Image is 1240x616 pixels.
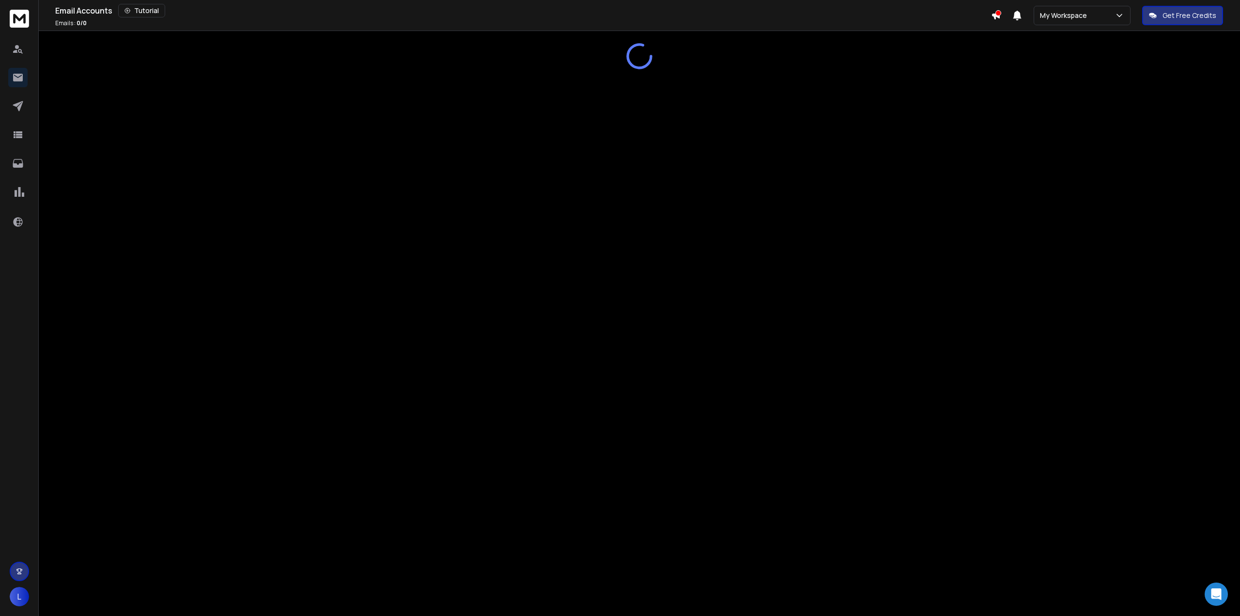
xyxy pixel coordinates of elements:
[118,4,165,17] button: Tutorial
[55,19,87,27] p: Emails :
[1142,6,1223,25] button: Get Free Credits
[10,587,29,606] button: L
[77,19,87,27] span: 0 / 0
[55,4,991,17] div: Email Accounts
[1162,11,1216,20] p: Get Free Credits
[1205,583,1228,606] div: Open Intercom Messenger
[1040,11,1091,20] p: My Workspace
